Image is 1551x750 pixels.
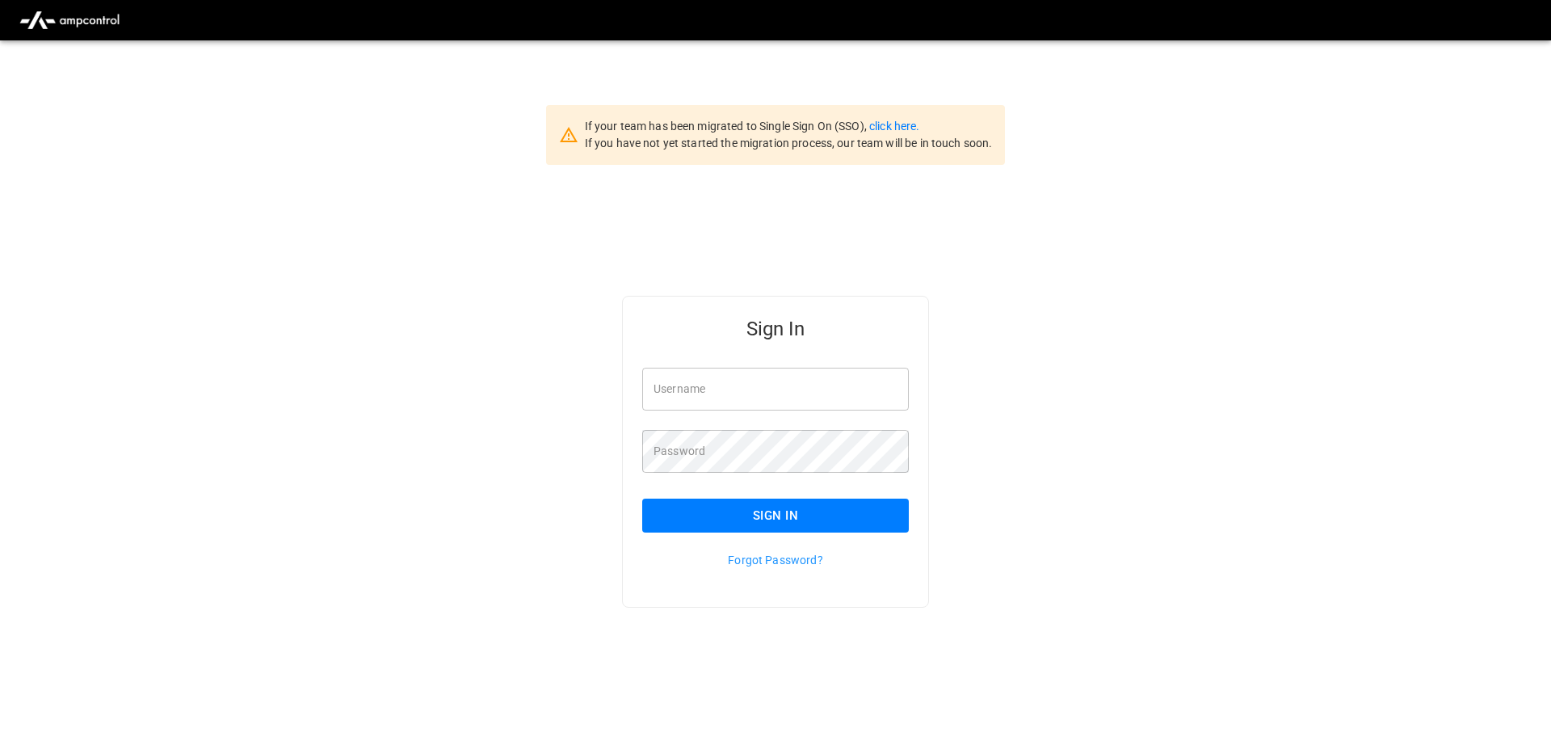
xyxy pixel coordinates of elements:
[585,120,869,133] span: If your team has been migrated to Single Sign On (SSO),
[869,120,919,133] a: click here.
[642,316,909,342] h5: Sign In
[642,499,909,533] button: Sign In
[642,552,909,568] p: Forgot Password?
[585,137,993,150] span: If you have not yet started the migration process, our team will be in touch soon.
[13,5,126,36] img: ampcontrol.io logo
